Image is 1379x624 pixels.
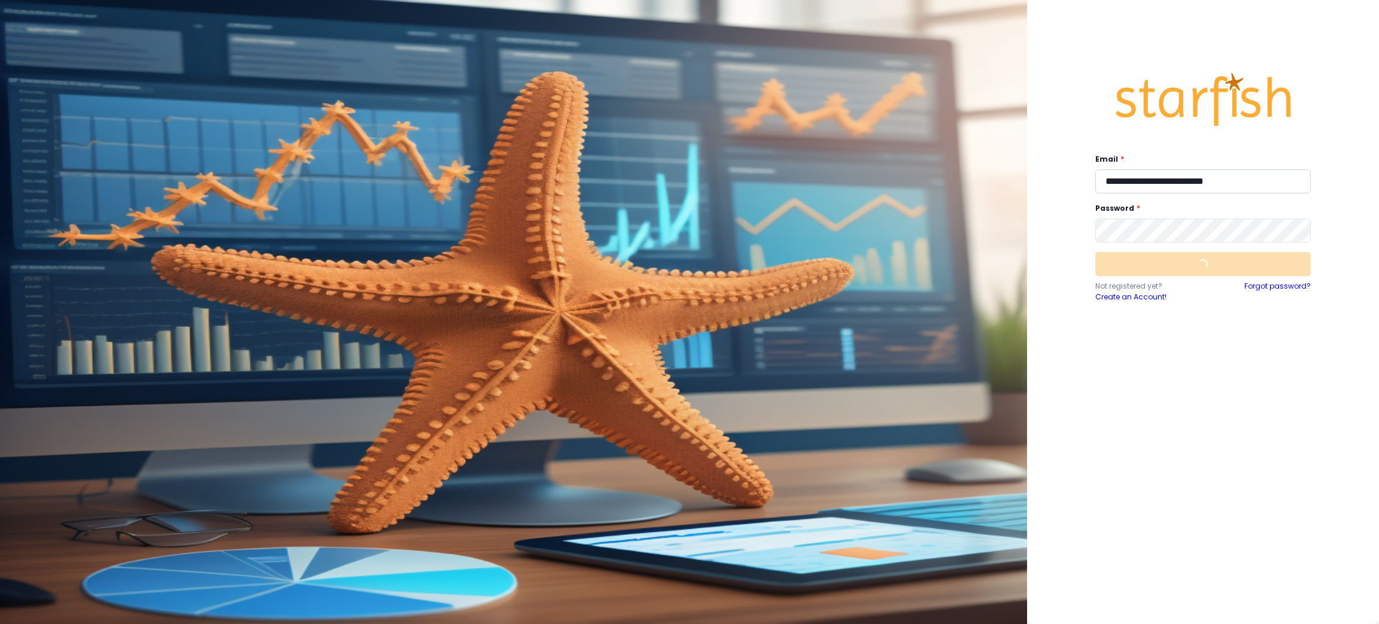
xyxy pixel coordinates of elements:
label: Password [1095,203,1304,214]
p: Not registered yet? [1095,281,1203,292]
a: Forgot password? [1244,281,1311,302]
label: Email [1095,154,1304,165]
a: Create an Account! [1095,292,1203,302]
img: Logo.42cb71d561138c82c4ab.png [1113,62,1293,137]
